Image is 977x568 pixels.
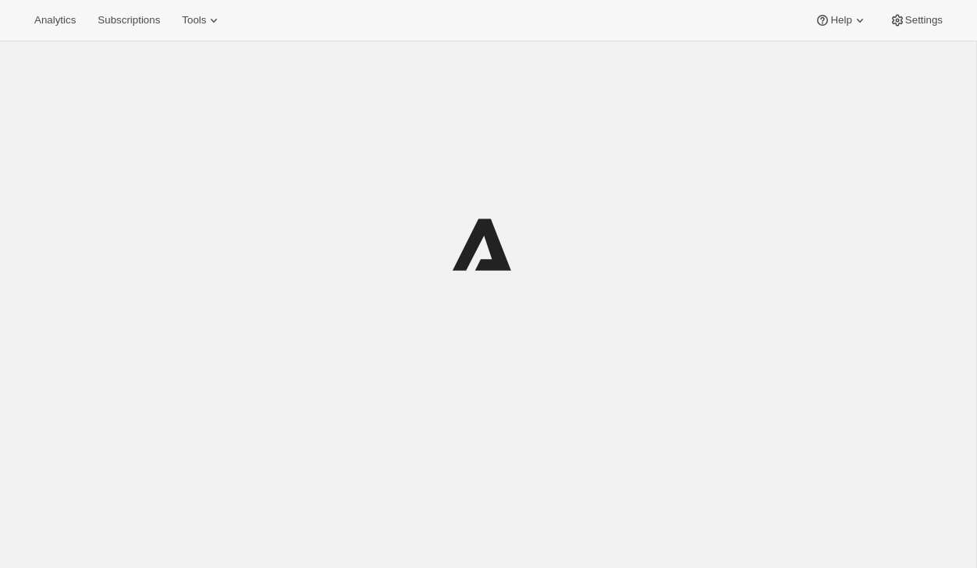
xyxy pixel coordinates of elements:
button: Subscriptions [88,9,169,31]
span: Settings [905,14,943,27]
span: Subscriptions [98,14,160,27]
span: Help [830,14,851,27]
button: Analytics [25,9,85,31]
span: Tools [182,14,206,27]
button: Tools [172,9,231,31]
span: Analytics [34,14,76,27]
button: Settings [880,9,952,31]
button: Help [805,9,876,31]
